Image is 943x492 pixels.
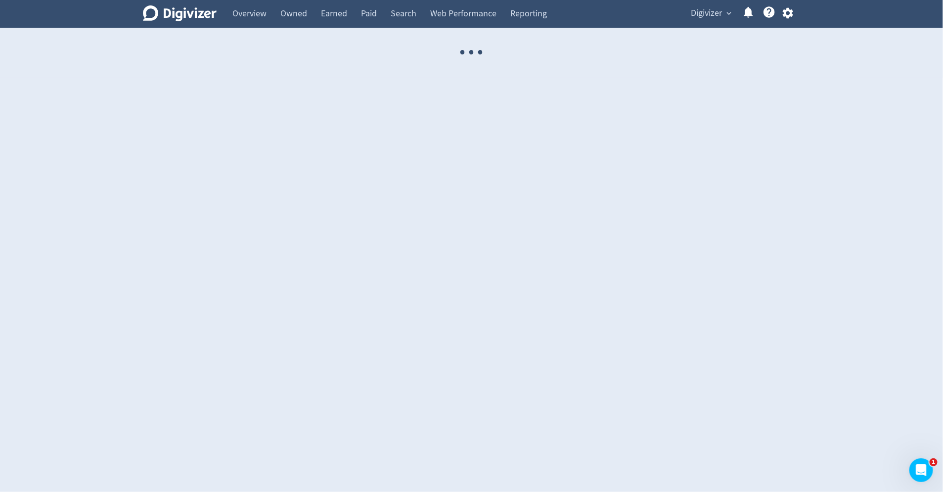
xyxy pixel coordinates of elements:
[725,9,734,18] span: expand_more
[458,28,467,78] span: ·
[688,5,734,21] button: Digivizer
[691,5,722,21] span: Digivizer
[467,28,476,78] span: ·
[476,28,485,78] span: ·
[909,458,933,482] iframe: Intercom live chat
[930,458,938,466] span: 1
